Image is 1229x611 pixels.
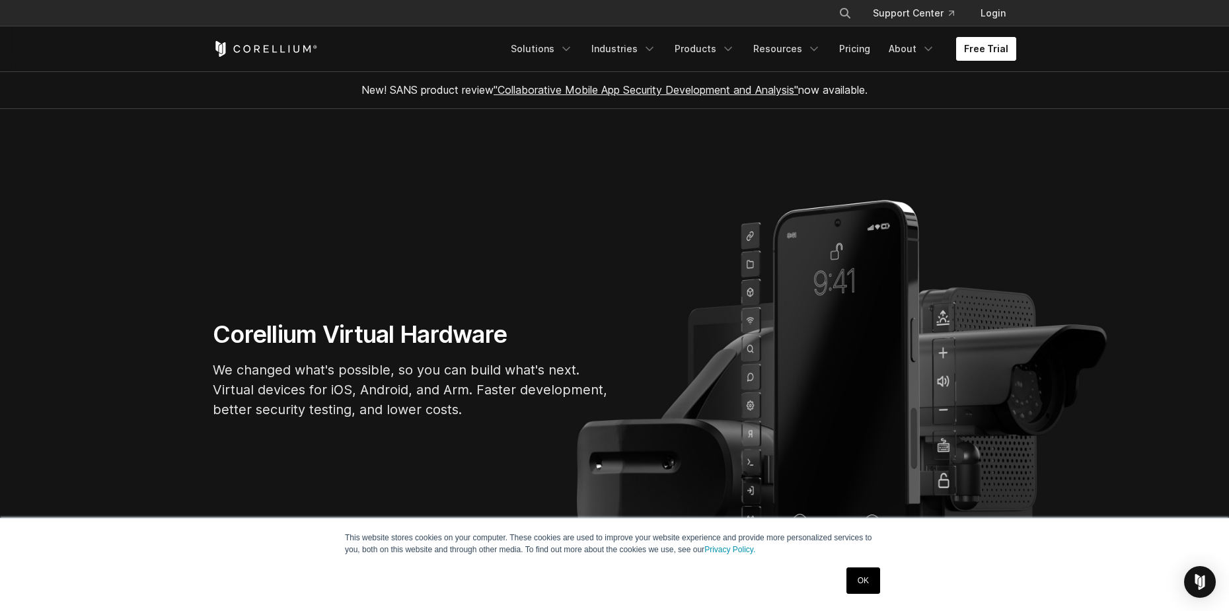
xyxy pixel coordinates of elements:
[667,37,743,61] a: Products
[213,41,318,57] a: Corellium Home
[345,532,884,556] p: This website stores cookies on your computer. These cookies are used to improve your website expe...
[862,1,965,25] a: Support Center
[846,567,880,594] a: OK
[583,37,664,61] a: Industries
[361,83,868,96] span: New! SANS product review now available.
[704,545,755,554] a: Privacy Policy.
[213,320,609,349] h1: Corellium Virtual Hardware
[833,1,857,25] button: Search
[745,37,829,61] a: Resources
[831,37,878,61] a: Pricing
[1184,566,1216,598] div: Open Intercom Messenger
[970,1,1016,25] a: Login
[823,1,1016,25] div: Navigation Menu
[494,83,798,96] a: "Collaborative Mobile App Security Development and Analysis"
[881,37,943,61] a: About
[213,360,609,419] p: We changed what's possible, so you can build what's next. Virtual devices for iOS, Android, and A...
[956,37,1016,61] a: Free Trial
[503,37,1016,61] div: Navigation Menu
[503,37,581,61] a: Solutions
